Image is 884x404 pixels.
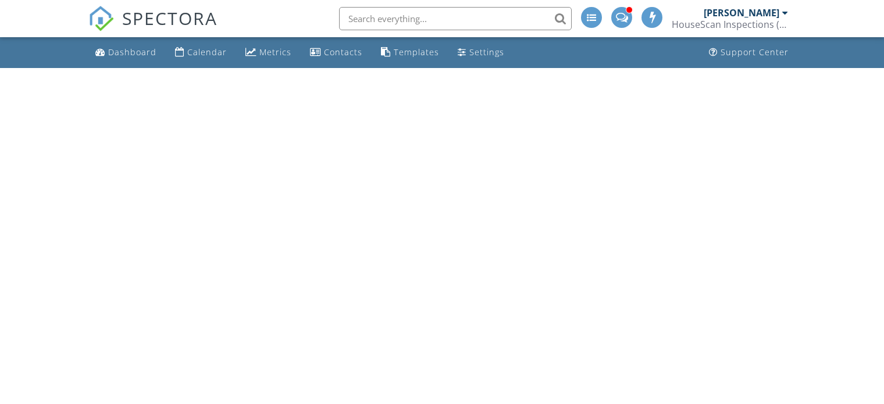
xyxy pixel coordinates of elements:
[305,42,367,63] a: Contacts
[672,19,788,30] div: HouseScan Inspections (INS)
[259,47,291,58] div: Metrics
[339,7,572,30] input: Search everything...
[122,6,218,30] span: SPECTORA
[241,42,296,63] a: Metrics
[324,47,362,58] div: Contacts
[704,7,779,19] div: [PERSON_NAME]
[91,42,161,63] a: Dashboard
[376,42,444,63] a: Templates
[108,47,156,58] div: Dashboard
[453,42,509,63] a: Settings
[88,16,218,40] a: SPECTORA
[187,47,227,58] div: Calendar
[469,47,504,58] div: Settings
[721,47,789,58] div: Support Center
[170,42,231,63] a: Calendar
[394,47,439,58] div: Templates
[704,42,793,63] a: Support Center
[88,6,114,31] img: The Best Home Inspection Software - Spectora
